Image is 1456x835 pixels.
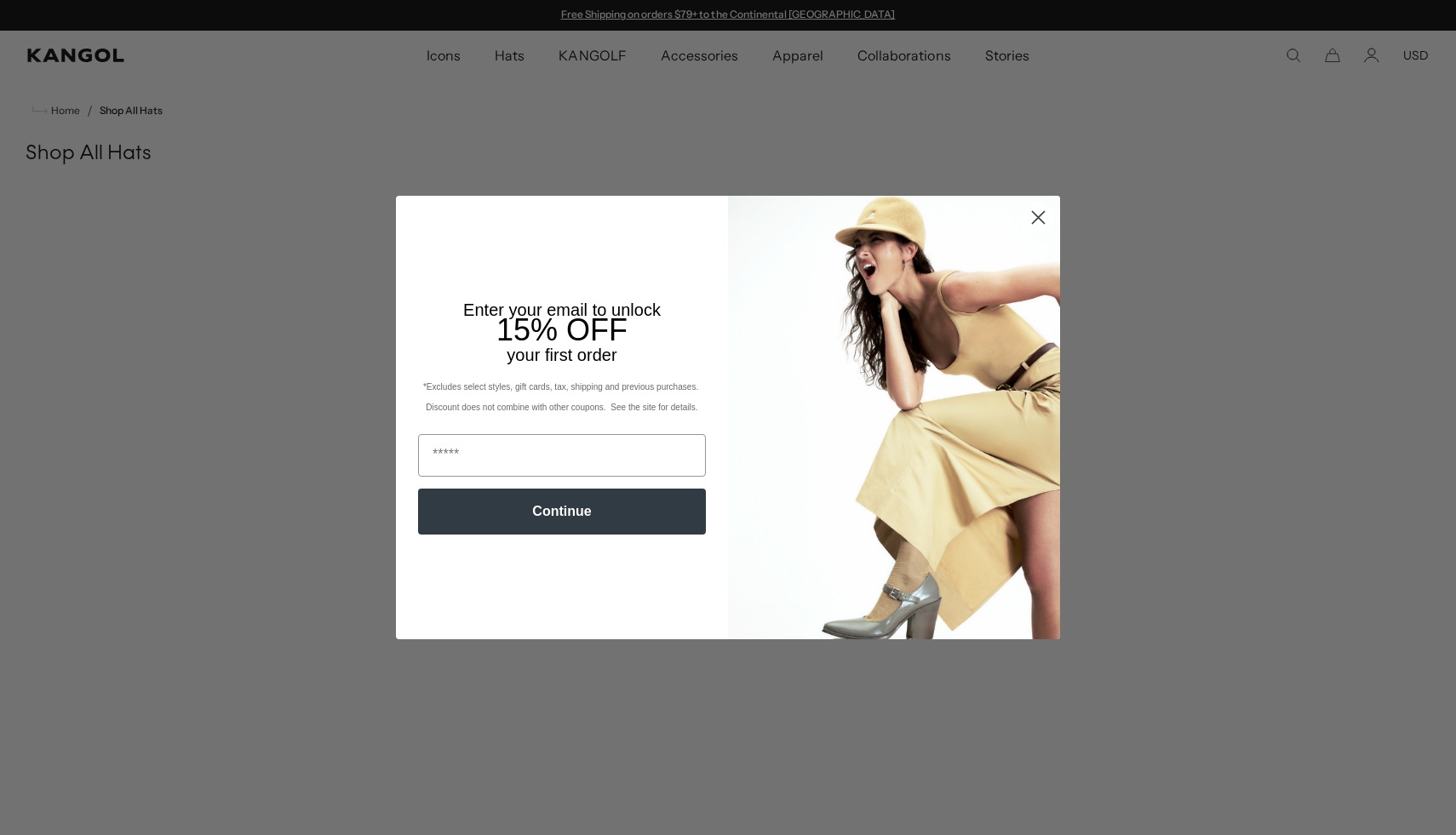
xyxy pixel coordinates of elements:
span: *Excludes select styles, gift cards, tax, shipping and previous purchases. Discount does not comb... [423,382,701,412]
span: your first order [507,346,616,364]
img: 93be19ad-e773-4382-80b9-c9d740c9197f.jpeg [728,196,1060,638]
span: 15% OFF [496,312,628,347]
input: Email [418,434,706,477]
button: Continue [418,489,706,535]
span: Enter your email to unlock [463,300,661,319]
button: Close dialog [1023,203,1053,232]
